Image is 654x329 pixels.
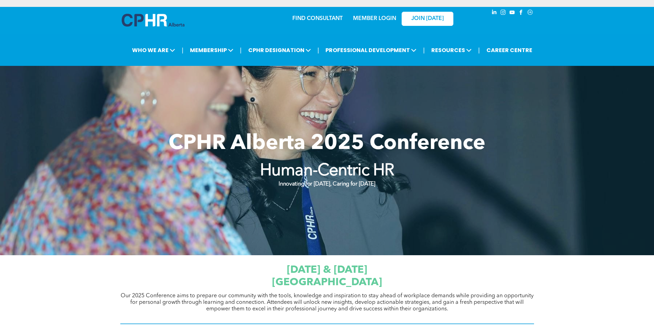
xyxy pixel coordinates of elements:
[478,43,480,57] li: |
[182,43,183,57] li: |
[121,293,534,312] span: Our 2025 Conference aims to prepare our community with the tools, knowledge and inspiration to st...
[287,265,367,275] span: [DATE] & [DATE]
[353,16,396,21] a: MEMBER LOGIN
[491,9,498,18] a: linkedin
[526,9,534,18] a: Social network
[411,16,444,22] span: JOIN [DATE]
[130,44,177,57] span: WHO WE ARE
[517,9,525,18] a: facebook
[246,44,313,57] span: CPHR DESIGNATION
[484,44,534,57] a: CAREER CENTRE
[423,43,425,57] li: |
[429,44,474,57] span: RESOURCES
[188,44,235,57] span: MEMBERSHIP
[402,12,453,26] a: JOIN [DATE]
[292,16,343,21] a: FIND CONSULTANT
[500,9,507,18] a: instagram
[323,44,419,57] span: PROFESSIONAL DEVELOPMENT
[318,43,319,57] li: |
[279,181,375,187] strong: Innovating for [DATE], Caring for [DATE]
[260,163,394,179] strong: Human-Centric HR
[509,9,516,18] a: youtube
[169,133,485,154] span: CPHR Alberta 2025 Conference
[240,43,242,57] li: |
[272,277,382,288] span: [GEOGRAPHIC_DATA]
[122,14,184,27] img: A blue and white logo for cp alberta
